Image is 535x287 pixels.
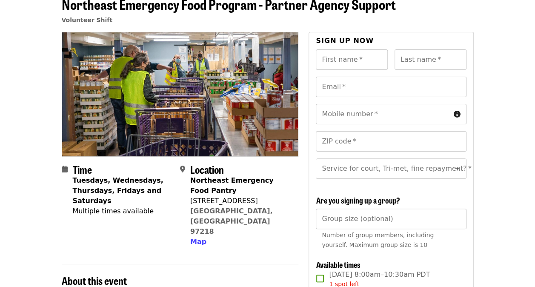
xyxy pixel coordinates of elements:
input: ZIP code [316,131,466,152]
span: Map [190,238,206,246]
input: First name [316,49,388,70]
input: Mobile number [316,104,450,124]
input: Last name [395,49,466,70]
i: calendar icon [62,165,68,173]
strong: Northeast Emergency Food Pantry [190,176,274,195]
button: Open [452,163,463,175]
i: map-marker-alt icon [180,165,185,173]
span: Are you signing up a group? [316,195,400,206]
div: Multiple times available [73,206,173,216]
div: [STREET_ADDRESS] [190,196,292,206]
a: [GEOGRAPHIC_DATA], [GEOGRAPHIC_DATA] 97218 [190,207,273,235]
span: Available times [316,259,360,270]
button: Map [190,237,206,247]
img: Northeast Emergency Food Program - Partner Agency Support organized by Oregon Food Bank [62,32,298,156]
span: Sign up now [316,37,374,45]
a: Volunteer Shift [62,17,113,23]
input: [object Object] [316,209,466,229]
span: Location [190,162,224,177]
span: Number of group members, including yourself. Maximum group size is 10 [322,232,434,248]
input: Email [316,77,466,97]
strong: Tuesdays, Wednesdays, Thursdays, Fridays and Saturdays [73,176,163,205]
span: Time [73,162,92,177]
i: circle-info icon [454,110,461,118]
